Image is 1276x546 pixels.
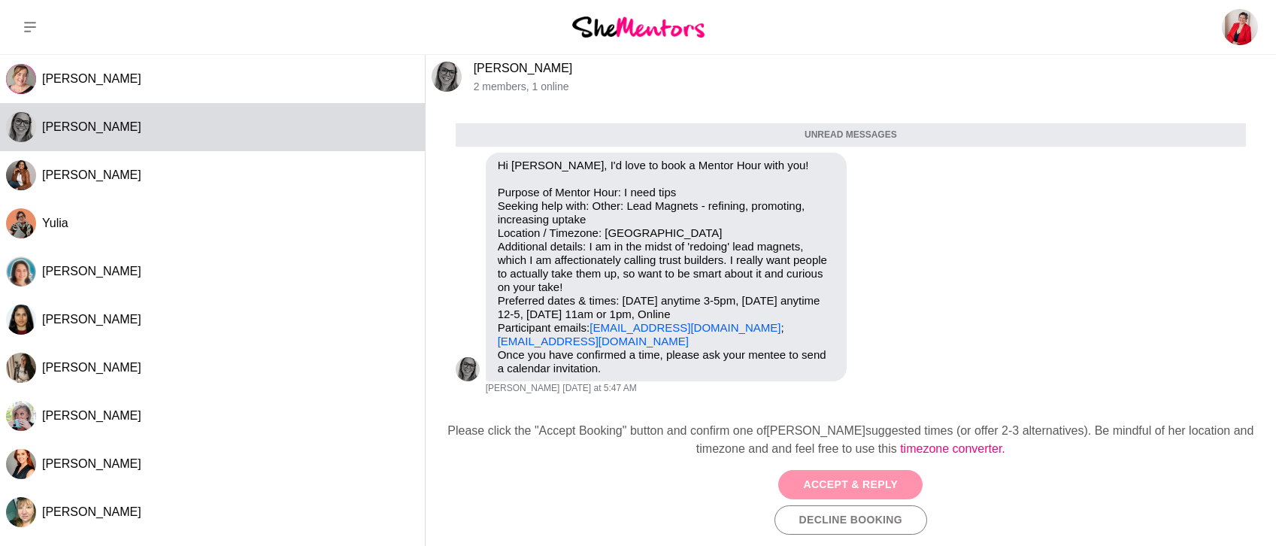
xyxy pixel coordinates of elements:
[456,123,1246,147] div: Unread messages
[42,313,141,326] span: [PERSON_NAME]
[42,505,141,518] span: [PERSON_NAME]
[42,72,141,85] span: [PERSON_NAME]
[6,256,36,287] div: Lily Rudolph
[562,383,636,395] time: 2025-09-24T20:17:59.375Z
[6,64,36,94] div: Ruth Slade
[6,449,36,479] img: R
[6,449,36,479] div: Regina Grogan
[774,505,927,535] button: Decline Booking
[456,357,480,381] img: C
[6,497,36,527] div: Deb Ashton
[778,470,923,499] button: Accept & Reply
[498,186,835,348] p: Purpose of Mentor Hour: I need tips Seeking help with: Other: Lead Magnets - refining, promoting,...
[486,383,560,395] span: [PERSON_NAME]
[498,348,835,375] p: Once you have confirmed a time, please ask your mentee to send a calendar invitation.
[474,80,1270,93] p: 2 members , 1 online
[474,62,573,74] a: [PERSON_NAME]
[42,168,141,181] span: [PERSON_NAME]
[42,265,141,278] span: [PERSON_NAME]
[432,62,462,92] img: C
[900,442,1005,455] a: timezone converter.
[42,361,141,374] span: [PERSON_NAME]
[6,208,36,238] img: Y
[1222,9,1258,45] img: Kat Milner
[6,64,36,94] img: R
[6,305,36,335] img: D
[6,353,36,383] img: C
[6,401,36,431] img: R
[6,160,36,190] div: Orine Silveira-McCuskey
[42,409,141,422] span: [PERSON_NAME]
[6,112,36,142] div: Charlie Clarke
[6,112,36,142] img: C
[6,497,36,527] img: D
[6,256,36,287] img: L
[438,422,1264,458] div: Please click the "Accept Booking" button and confirm one of [PERSON_NAME] suggested times (or off...
[498,159,835,172] p: Hi [PERSON_NAME], I'd love to book a Mentor Hour with you!
[42,217,68,229] span: Yulia
[432,62,462,92] div: Charlie Clarke
[590,321,780,334] a: [EMAIL_ADDRESS][DOMAIN_NAME]
[6,305,36,335] div: Danu Gurusinghe
[6,160,36,190] img: O
[498,335,689,347] a: [EMAIL_ADDRESS][DOMAIN_NAME]
[572,17,705,37] img: She Mentors Logo
[6,353,36,383] div: Christine Pietersz
[42,120,141,133] span: [PERSON_NAME]
[42,457,141,470] span: [PERSON_NAME]
[6,401,36,431] div: Rowena Preddy
[6,208,36,238] div: Yulia
[456,357,480,381] div: Charlie Clarke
